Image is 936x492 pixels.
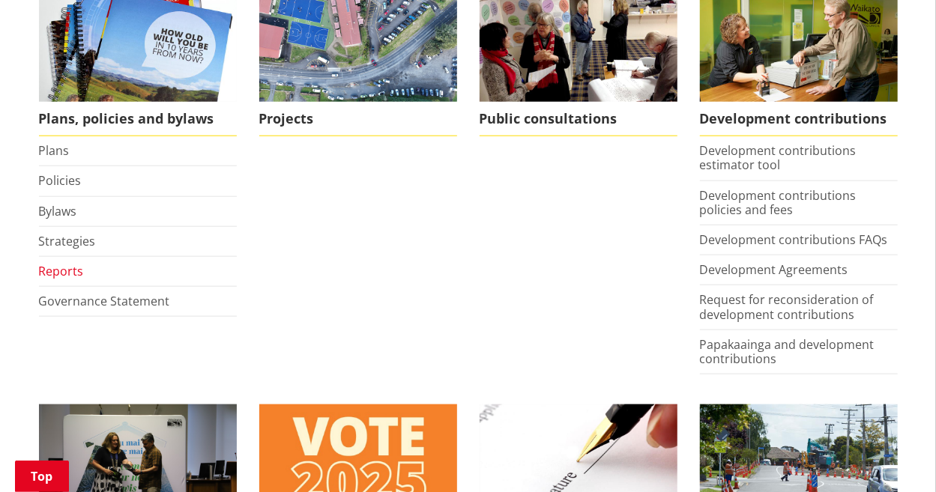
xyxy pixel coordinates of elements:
[39,203,77,219] a: Bylaws
[867,429,921,483] iframe: Messenger Launcher
[700,102,898,136] span: Development contributions
[700,231,888,248] a: Development contributions FAQs
[15,461,69,492] a: Top
[39,233,96,249] a: Strategies
[700,187,857,218] a: Development contributions policies and fees
[700,261,848,278] a: Development Agreements
[39,293,170,309] a: Governance Statement
[39,172,82,189] a: Policies
[700,291,874,322] a: Request for reconsideration of development contributions
[480,102,677,136] span: Public consultations
[39,102,237,136] span: Plans, policies and bylaws
[259,102,457,136] span: Projects
[39,263,84,279] a: Reports
[700,336,875,367] a: Papakaainga and development contributions
[700,142,857,173] a: Development contributions estimator tool
[39,142,70,159] a: Plans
